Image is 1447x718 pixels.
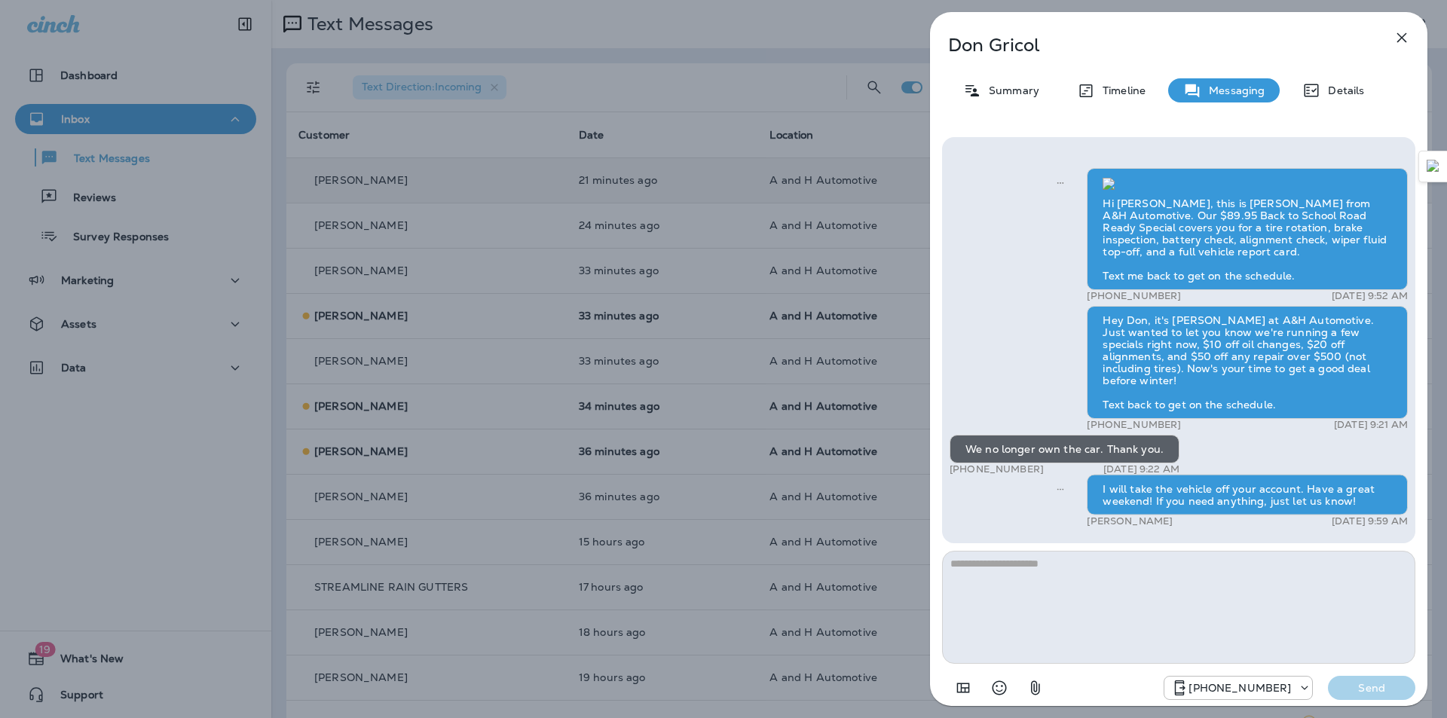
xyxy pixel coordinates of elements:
img: twilio-download [1103,178,1115,190]
div: +1 (405) 873-8731 [1164,679,1312,697]
p: Timeline [1095,84,1146,96]
button: Select an emoji [984,673,1014,703]
p: [PERSON_NAME] [1087,515,1173,527]
p: Details [1320,84,1364,96]
div: Hey Don, it's [PERSON_NAME] at A&H Automotive. Just wanted to let you know we're running a few sp... [1087,306,1408,419]
p: Messaging [1201,84,1265,96]
span: Sent [1057,481,1064,495]
img: Detect Auto [1427,160,1440,173]
p: [PHONE_NUMBER] [950,463,1044,475]
p: [DATE] 9:21 AM [1334,419,1408,431]
div: Hi [PERSON_NAME], this is [PERSON_NAME] from A&H Automotive. Our $89.95 Back to School Road Ready... [1087,168,1408,290]
p: [PHONE_NUMBER] [1087,419,1181,431]
p: [PHONE_NUMBER] [1188,682,1291,694]
p: [DATE] 9:59 AM [1332,515,1408,527]
div: I will take the vehicle off your account. Have a great weekend! If you need anything, just let us... [1087,475,1408,515]
p: Summary [981,84,1039,96]
p: [DATE] 9:52 AM [1332,290,1408,302]
button: Add in a premade template [948,673,978,703]
p: [PHONE_NUMBER] [1087,290,1181,302]
span: Sent [1057,175,1064,188]
div: We no longer own the car. Thank you. [950,435,1179,463]
p: Don Gricol [948,35,1360,56]
p: [DATE] 9:22 AM [1103,463,1179,475]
